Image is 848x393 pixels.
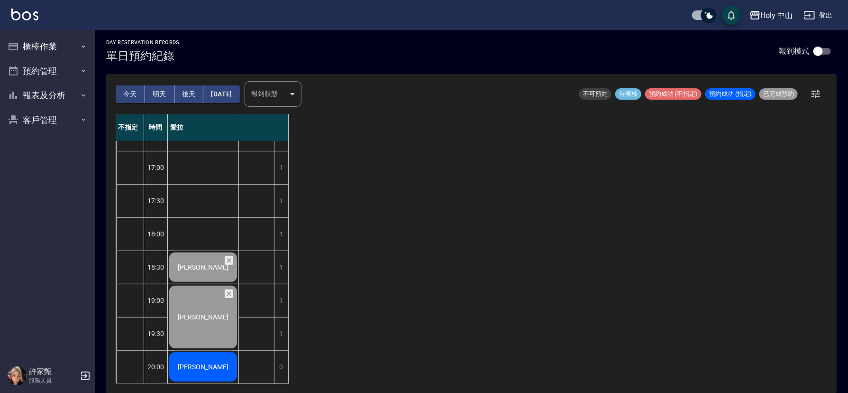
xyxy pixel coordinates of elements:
[106,39,180,46] h2: day Reservation records
[800,7,837,24] button: 登出
[144,251,168,284] div: 18:30
[116,85,145,103] button: 今天
[761,9,793,21] div: Holy 中山
[144,350,168,384] div: 20:00
[144,284,168,317] div: 19:00
[615,90,641,98] span: 待審核
[116,114,144,141] div: 不指定
[174,85,204,103] button: 後天
[779,46,809,56] p: 報到模式
[168,114,289,141] div: 愛拉
[145,85,174,103] button: 明天
[722,6,741,25] button: save
[144,114,168,141] div: 時間
[274,185,288,217] div: 1
[203,85,239,103] button: [DATE]
[274,284,288,317] div: 1
[274,251,288,284] div: 1
[705,90,756,98] span: 預約成功 (指定)
[746,6,797,25] button: Holy 中山
[274,218,288,251] div: 1
[144,317,168,350] div: 19:30
[29,376,77,385] p: 服務人員
[579,90,611,98] span: 不可預約
[4,59,91,84] button: 預約管理
[11,9,38,20] img: Logo
[176,363,230,371] span: [PERSON_NAME]
[144,217,168,251] div: 18:00
[274,351,288,384] div: 0
[274,151,288,184] div: 1
[645,90,702,98] span: 預約成功 (不指定)
[144,151,168,184] div: 17:00
[144,184,168,217] div: 17:30
[759,90,798,98] span: 已完成預約
[8,366,27,385] img: Person
[4,34,91,59] button: 櫃檯作業
[274,318,288,350] div: 1
[4,83,91,108] button: 報表及分析
[176,263,230,271] span: [PERSON_NAME]
[4,108,91,132] button: 客戶管理
[106,49,180,63] h3: 單日預約紀錄
[176,313,230,321] span: [PERSON_NAME]
[29,367,77,376] h5: 許家甄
